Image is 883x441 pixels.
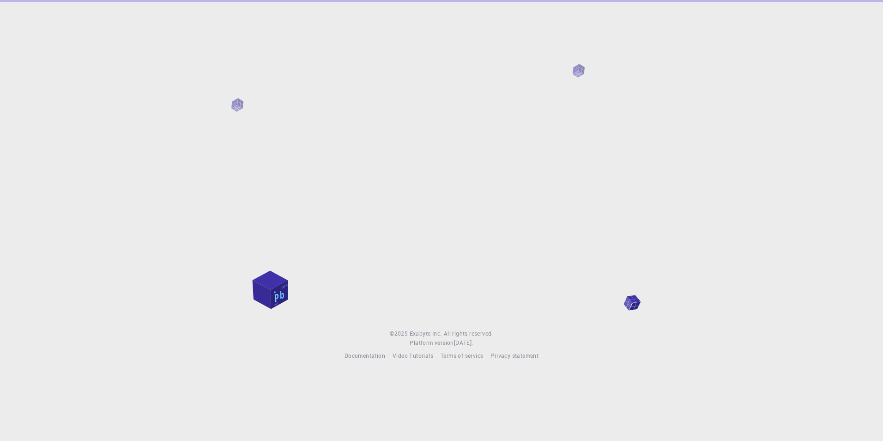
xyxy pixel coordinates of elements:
[441,351,483,361] a: Terms of service
[410,329,442,338] a: Exabyte Inc.
[444,329,493,338] span: All rights reserved.
[345,352,385,359] span: Documentation
[454,338,473,348] a: [DATE].
[345,351,385,361] a: Documentation
[441,352,483,359] span: Terms of service
[490,352,538,359] span: Privacy statement
[393,352,433,359] span: Video Tutorials
[410,330,442,337] span: Exabyte Inc.
[410,338,454,348] span: Platform version
[454,339,473,346] span: [DATE] .
[390,329,409,338] span: © 2025
[393,351,433,361] a: Video Tutorials
[490,351,538,361] a: Privacy statement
